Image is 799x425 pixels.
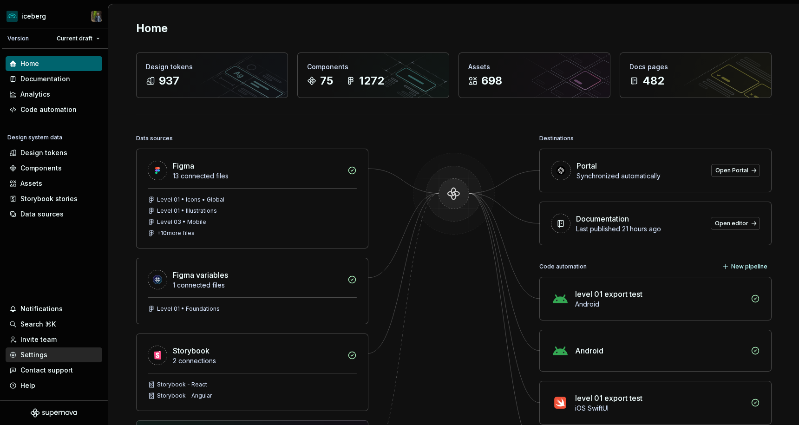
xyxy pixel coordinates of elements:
[6,378,102,393] button: Help
[629,62,762,72] div: Docs pages
[157,305,220,313] div: Level 01 • Foundations
[6,301,102,316] button: Notifications
[575,404,745,413] div: iOS SwiftUI
[136,258,368,324] a: Figma variables1 connected filesLevel 01 • Foundations
[731,263,767,270] span: New pipeline
[20,194,78,203] div: Storybook stories
[320,73,333,88] div: 75
[136,333,368,411] a: Storybook2 connectionsStorybook - ReactStorybook - Angular
[20,320,56,329] div: Search ⌘K
[157,207,217,215] div: Level 01 • Illustrations
[711,217,760,230] a: Open editor
[6,207,102,222] a: Data sources
[481,73,502,88] div: 698
[173,160,194,171] div: Figma
[468,62,601,72] div: Assets
[20,366,73,375] div: Contact support
[307,62,439,72] div: Components
[642,73,664,88] div: 482
[720,260,772,273] button: New pipeline
[136,132,173,145] div: Data sources
[620,52,772,98] a: Docs pages482
[6,347,102,362] a: Settings
[136,149,368,248] a: Figma13 connected filesLevel 01 • Icons • GlobalLevel 01 • IllustrationsLevel 03 • Mobile+10more ...
[576,213,629,224] div: Documentation
[173,345,210,356] div: Storybook
[21,12,46,21] div: iceberg
[6,363,102,378] button: Contact support
[157,218,206,226] div: Level 03 • Mobile
[20,381,35,390] div: Help
[157,381,207,388] div: Storybook - React
[575,300,745,309] div: Android
[6,332,102,347] a: Invite team
[20,90,50,99] div: Analytics
[157,196,224,203] div: Level 01 • Icons • Global
[52,32,104,45] button: Current draft
[20,209,64,219] div: Data sources
[6,72,102,86] a: Documentation
[297,52,449,98] a: Components751272
[6,317,102,332] button: Search ⌘K
[20,350,47,360] div: Settings
[7,134,62,141] div: Design system data
[6,145,102,160] a: Design tokens
[711,164,760,177] a: Open Portal
[575,392,642,404] div: level 01 export test
[6,87,102,102] a: Analytics
[359,73,384,88] div: 1272
[173,281,342,290] div: 1 connected files
[575,345,603,356] div: Android
[20,105,77,114] div: Code automation
[136,21,168,36] h2: Home
[146,62,278,72] div: Design tokens
[20,304,63,314] div: Notifications
[20,148,67,157] div: Design tokens
[20,59,39,68] div: Home
[31,408,77,418] svg: Supernova Logo
[7,35,29,42] div: Version
[157,392,212,399] div: Storybook - Angular
[539,132,574,145] div: Destinations
[7,11,18,22] img: 418c6d47-6da6-4103-8b13-b5999f8989a1.png
[157,229,195,237] div: + 10 more files
[6,56,102,71] a: Home
[91,11,102,22] img: Simon Désilets
[6,102,102,117] a: Code automation
[20,335,57,344] div: Invite team
[136,52,288,98] a: Design tokens937
[20,179,42,188] div: Assets
[539,260,587,273] div: Code automation
[173,171,342,181] div: 13 connected files
[575,288,642,300] div: level 01 export test
[6,191,102,206] a: Storybook stories
[20,74,70,84] div: Documentation
[2,6,106,26] button: icebergSimon Désilets
[715,167,748,174] span: Open Portal
[57,35,92,42] span: Current draft
[715,220,748,227] span: Open editor
[6,161,102,176] a: Components
[159,73,179,88] div: 937
[6,176,102,191] a: Assets
[20,163,62,173] div: Components
[458,52,610,98] a: Assets698
[576,160,597,171] div: Portal
[173,269,228,281] div: Figma variables
[576,224,705,234] div: Last published 21 hours ago
[173,356,342,366] div: 2 connections
[576,171,706,181] div: Synchronized automatically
